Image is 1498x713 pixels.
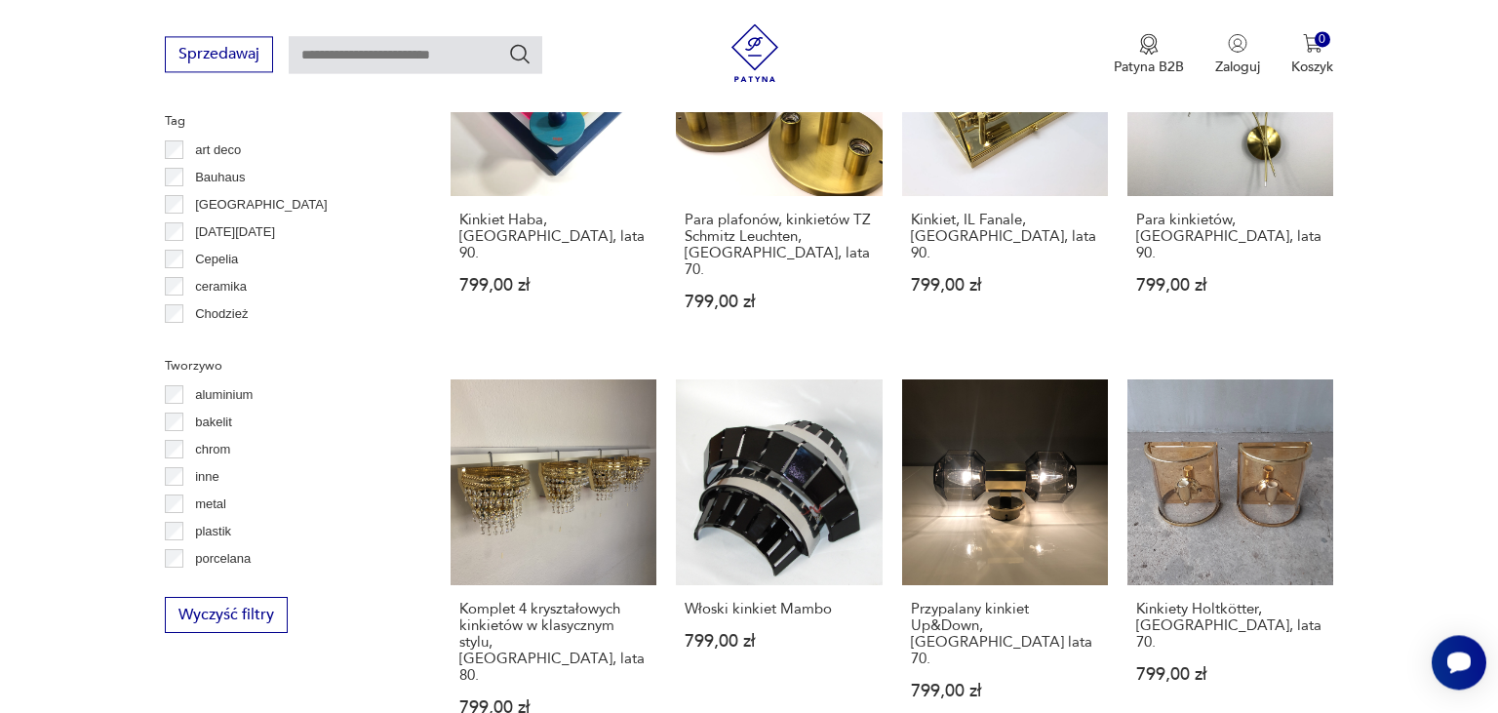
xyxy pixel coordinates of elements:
[911,601,1099,667] h3: Przypalany kinkiet Up&Down, [GEOGRAPHIC_DATA] lata 70.
[1114,33,1184,76] a: Ikona medaluPatyna B2B
[1136,277,1324,294] p: 799,00 zł
[1215,33,1260,76] button: Zaloguj
[165,49,273,62] a: Sprzedawaj
[195,249,238,270] p: Cepelia
[165,597,288,633] button: Wyczyść filtry
[195,221,275,243] p: [DATE][DATE]
[195,276,247,297] p: ceramika
[508,42,532,65] button: Szukaj
[1315,31,1331,48] div: 0
[1303,33,1322,53] img: Ikona koszyka
[1291,33,1333,76] button: 0Koszyk
[195,139,241,161] p: art deco
[685,212,873,278] h3: Para plafonów, kinkietów TZ Schmitz Leuchten, [GEOGRAPHIC_DATA], lata 70.
[685,633,873,650] p: 799,00 zł
[1228,33,1247,53] img: Ikonka użytkownika
[1139,33,1159,55] img: Ikona medalu
[195,331,244,352] p: Ćmielów
[1136,601,1324,651] h3: Kinkiety Holtkötter, [GEOGRAPHIC_DATA], lata 70.
[195,466,219,488] p: inne
[459,601,648,684] h3: Komplet 4 kryształowych kinkietów w klasycznym stylu, [GEOGRAPHIC_DATA], lata 80.
[195,412,232,433] p: bakelit
[195,167,245,188] p: Bauhaus
[685,601,873,617] h3: Włoski kinkiet Mambo
[726,23,784,82] img: Patyna - sklep z meblami i dekoracjami vintage
[459,277,648,294] p: 799,00 zł
[1136,666,1324,683] p: 799,00 zł
[165,36,273,72] button: Sprzedawaj
[195,575,236,597] p: porcelit
[1291,58,1333,76] p: Koszyk
[1432,635,1486,690] iframe: Smartsupp widget button
[195,194,327,216] p: [GEOGRAPHIC_DATA]
[1114,33,1184,76] button: Patyna B2B
[195,521,231,542] p: plastik
[195,384,253,406] p: aluminium
[195,303,248,325] p: Chodzież
[195,494,226,515] p: metal
[1215,58,1260,76] p: Zaloguj
[1136,212,1324,261] h3: Para kinkietów, [GEOGRAPHIC_DATA], lata 90.
[165,355,404,376] p: Tworzywo
[911,277,1099,294] p: 799,00 zł
[911,683,1099,699] p: 799,00 zł
[685,294,873,310] p: 799,00 zł
[165,110,404,132] p: Tag
[1114,58,1184,76] p: Patyna B2B
[195,548,251,570] p: porcelana
[911,212,1099,261] h3: Kinkiet, IL Fanale, [GEOGRAPHIC_DATA], lata 90.
[459,212,648,261] h3: Kinkiet Haba, [GEOGRAPHIC_DATA], lata 90.
[195,439,230,460] p: chrom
